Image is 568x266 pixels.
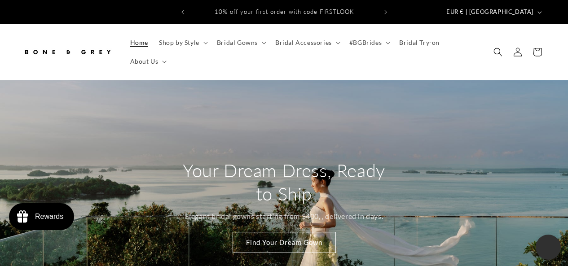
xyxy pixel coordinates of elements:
[125,33,154,52] a: Home
[217,39,258,47] span: Bridal Gowns
[536,235,561,260] button: Open chatbox
[159,39,199,47] span: Shop by Style
[270,33,344,52] summary: Bridal Accessories
[349,39,382,47] span: #BGBrides
[185,210,383,223] p: Elegant bridal gowns starting from $400, , delivered in days.
[35,213,63,221] div: Rewards
[399,39,440,47] span: Bridal Try-on
[488,42,508,62] summary: Search
[446,8,533,17] span: EUR € | [GEOGRAPHIC_DATA]
[125,52,171,71] summary: About Us
[394,33,445,52] a: Bridal Try-on
[376,4,396,21] button: Next announcement
[177,159,391,205] h2: Your Dream Dress, Ready to Ship
[275,39,332,47] span: Bridal Accessories
[215,8,354,15] span: 10% off your first order with code FIRSTLOOK
[22,42,112,62] img: Bone and Grey Bridal
[344,33,394,52] summary: #BGBrides
[154,33,211,52] summary: Shop by Style
[130,39,148,47] span: Home
[19,39,116,65] a: Bone and Grey Bridal
[173,4,193,21] button: Previous announcement
[211,33,270,52] summary: Bridal Gowns
[233,232,336,253] a: Find Your Dream Gown
[441,4,546,21] button: EUR € | [GEOGRAPHIC_DATA]
[130,57,159,65] span: About Us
